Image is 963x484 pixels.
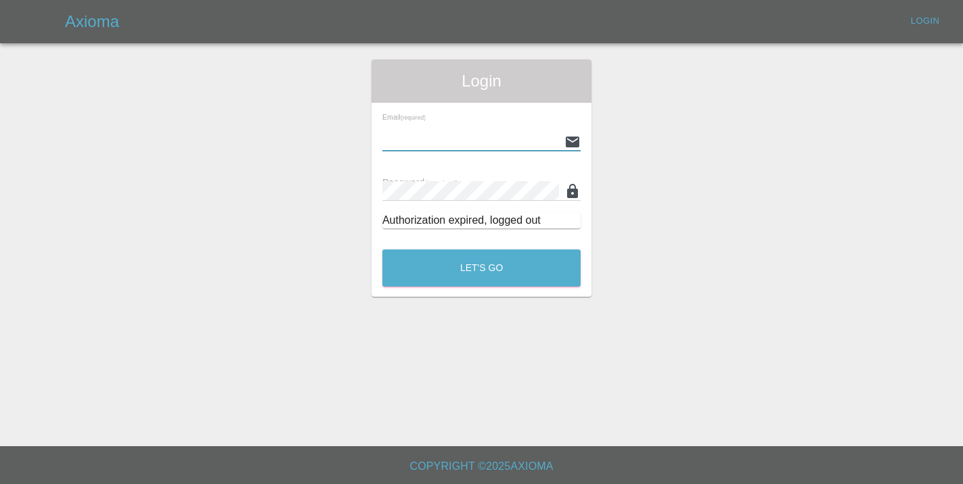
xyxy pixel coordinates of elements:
[65,11,119,32] h5: Axioma
[424,179,458,187] small: (required)
[903,11,947,32] a: Login
[382,177,458,188] span: Password
[382,249,581,287] button: Let's Go
[11,457,952,476] h6: Copyright © 2025 Axioma
[382,212,581,228] div: Authorization expired, logged out
[401,115,426,121] small: (required)
[382,70,581,92] span: Login
[382,113,426,121] span: Email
